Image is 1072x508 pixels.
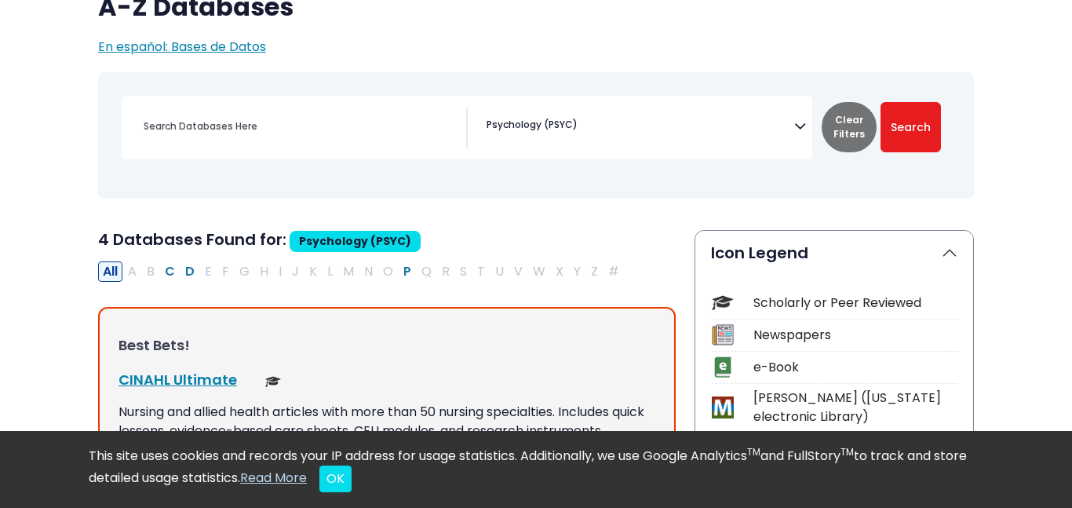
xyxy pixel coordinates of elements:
span: Psychology (PSYC) [290,231,421,252]
textarea: Search [581,121,588,133]
button: Clear Filters [822,102,877,152]
img: Scholarly or Peer Reviewed [265,374,281,389]
button: Close [319,466,352,492]
h3: Best Bets! [119,337,655,354]
button: Submit for Search Results [881,102,941,152]
div: This site uses cookies and records your IP address for usage statistics. Additionally, we use Goo... [89,447,983,492]
span: Psychology (PSYC) [487,118,578,132]
button: Filter Results C [160,261,180,282]
img: Icon Scholarly or Peer Reviewed [712,292,733,313]
sup: TM [840,445,854,459]
a: Read More [240,469,307,487]
img: Icon Newspapers [712,324,733,345]
a: CINAHL Ultimate [119,370,237,389]
button: Filter Results D [180,261,199,282]
div: Newspapers [753,326,957,345]
nav: Search filters [98,72,974,199]
img: Icon e-Book [712,356,733,378]
span: 4 Databases Found for: [98,228,286,250]
div: [PERSON_NAME] ([US_STATE] electronic Library) [753,389,957,426]
p: Nursing and allied health articles with more than 50 nursing specialties. Includes quick lessons,... [119,403,655,440]
li: Psychology (PSYC) [480,118,578,132]
button: Filter Results P [399,261,416,282]
a: En español: Bases de Datos [98,38,266,56]
button: All [98,261,122,282]
div: Scholarly or Peer Reviewed [753,294,957,312]
div: Alpha-list to filter by first letter of database name [98,261,625,280]
button: Icon Legend [695,231,973,275]
input: Search database by title or keyword [134,115,466,137]
img: Icon MeL (Michigan electronic Library) [712,397,733,418]
div: e-Book [753,358,957,377]
sup: TM [747,445,760,459]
